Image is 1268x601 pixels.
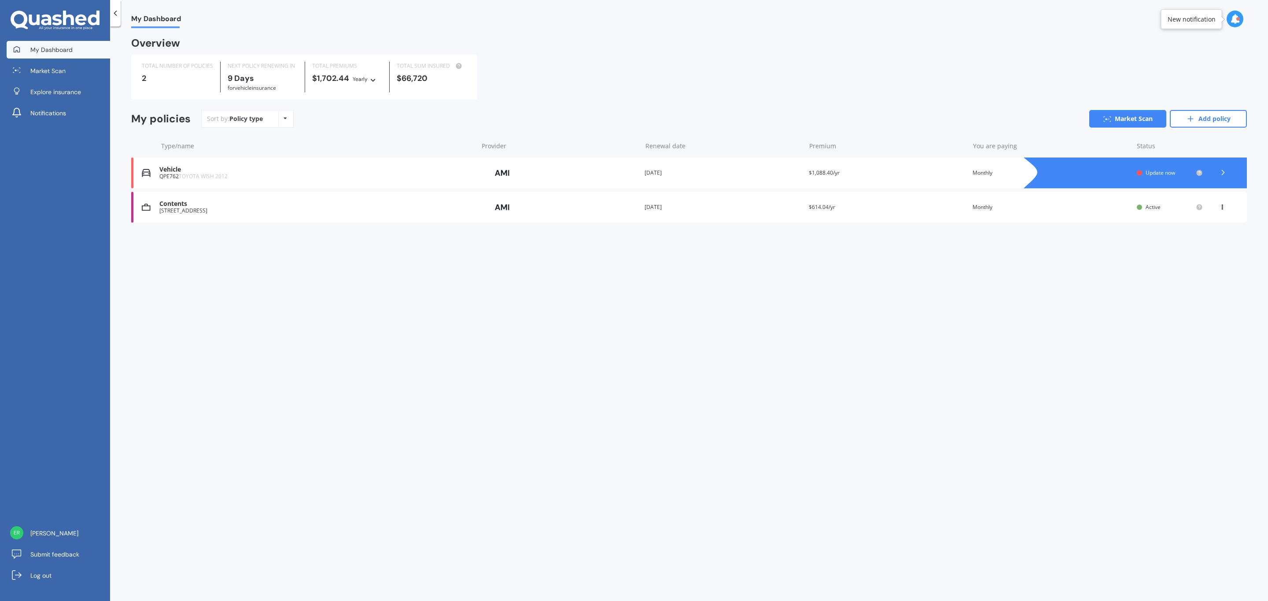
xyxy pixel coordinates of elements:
div: TOTAL PREMIUMS [312,62,382,70]
span: [PERSON_NAME] [30,529,78,538]
div: Vehicle [159,166,473,173]
a: Explore insurance [7,83,110,101]
div: [DATE] [645,169,802,177]
div: Provider [482,142,638,150]
a: Market Scan [7,62,110,80]
span: Active [1146,203,1161,211]
span: Submit feedback [30,550,79,559]
div: $66,720 [397,74,467,83]
div: You are paying [973,142,1130,150]
div: Monthly [973,203,1130,212]
span: $614.04/yr [809,203,835,211]
span: My Dashboard [131,15,181,26]
a: Submit feedback [7,546,110,563]
div: My policies [131,113,191,125]
div: Sort by: [207,114,263,123]
span: $1,088.40/yr [809,169,840,176]
div: TOTAL NUMBER OF POLICIES [142,62,213,70]
a: Notifications [7,104,110,122]
div: NEXT POLICY RENEWING IN [228,62,298,70]
a: [PERSON_NAME] [7,524,110,542]
b: 9 Days [228,73,254,84]
div: $1,702.44 [312,74,382,84]
img: Vehicle [142,169,151,177]
div: Yearly [353,75,368,84]
span: for Vehicle insurance [228,84,276,92]
div: Status [1137,142,1203,150]
img: AMI [480,199,524,216]
div: [STREET_ADDRESS] [159,208,473,214]
div: TOTAL SUM INSURED [397,62,467,70]
a: Log out [7,567,110,584]
span: Update now [1146,169,1175,176]
div: Renewal date [645,142,802,150]
div: Monthly [973,169,1130,177]
span: Explore insurance [30,88,81,96]
span: Notifications [30,109,66,117]
a: My Dashboard [7,41,110,59]
span: Market Scan [30,66,66,75]
div: QPE762 [159,173,473,180]
div: Policy type [229,114,263,123]
img: AMI [480,165,524,181]
a: Add policy [1170,110,1247,128]
a: Market Scan [1089,110,1166,128]
span: My Dashboard [30,45,73,54]
div: 2 [142,74,213,83]
img: Contents [142,203,151,212]
div: Contents [159,200,473,208]
div: Premium [809,142,966,150]
div: Overview [131,39,180,48]
div: Type/name [161,142,475,150]
img: 8a7f0e538d30885093aed35145861fe3 [10,526,23,539]
div: New notification [1168,15,1216,24]
span: TOYOTA WISH 2012 [179,172,228,180]
div: [DATE] [645,203,802,212]
span: Log out [30,571,52,580]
